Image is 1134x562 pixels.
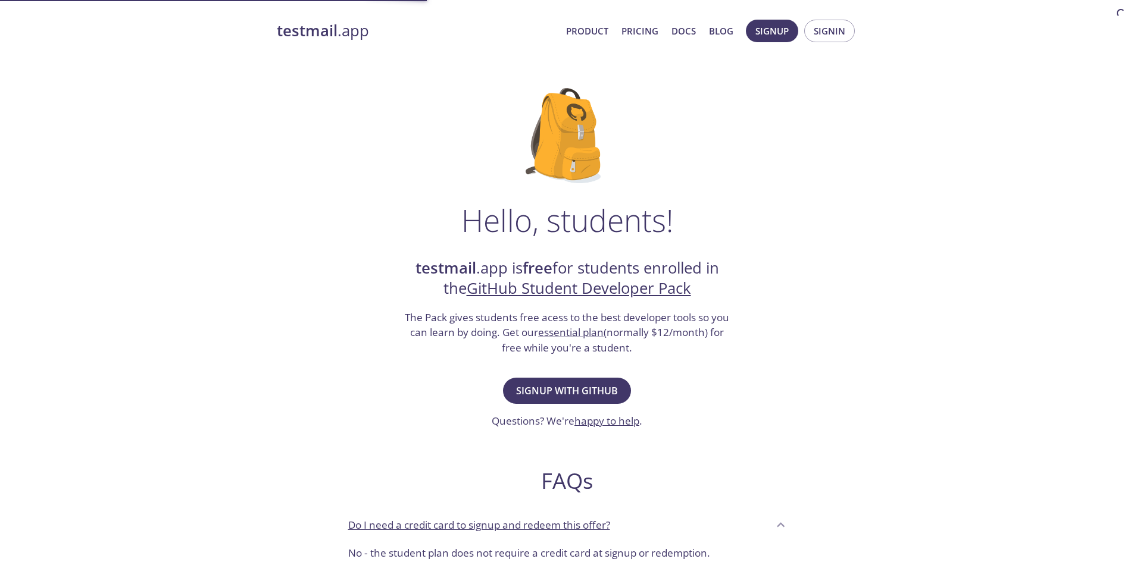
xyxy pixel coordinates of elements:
button: Signin [804,20,855,42]
a: testmail.app [277,21,557,41]
span: Signup with GitHub [516,382,618,399]
div: Do I need a credit card to signup and redeem this offer? [339,508,796,541]
button: Signup with GitHub [503,378,631,404]
h3: The Pack gives students free acess to the best developer tools so you can learn by doing. Get our... [404,310,731,356]
strong: free [523,258,552,278]
h2: FAQs [339,467,796,494]
p: Do I need a credit card to signup and redeem this offer? [348,517,610,533]
a: essential plan [538,325,604,339]
h1: Hello, students! [461,202,673,238]
span: Signin [814,23,845,39]
a: Docs [671,23,696,39]
strong: testmail [277,20,338,41]
strong: testmail [416,258,476,278]
a: GitHub Student Developer Pack [467,278,691,299]
a: Blog [709,23,733,39]
a: Pricing [621,23,658,39]
p: No - the student plan does not require a credit card at signup or redemption. [348,545,786,561]
a: Product [566,23,608,39]
img: github-student-backpack.png [526,88,608,183]
h2: .app is for students enrolled in the [404,258,731,299]
button: Signup [746,20,798,42]
h3: Questions? We're . [492,413,642,429]
span: Signup [755,23,789,39]
a: happy to help [574,414,639,428]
